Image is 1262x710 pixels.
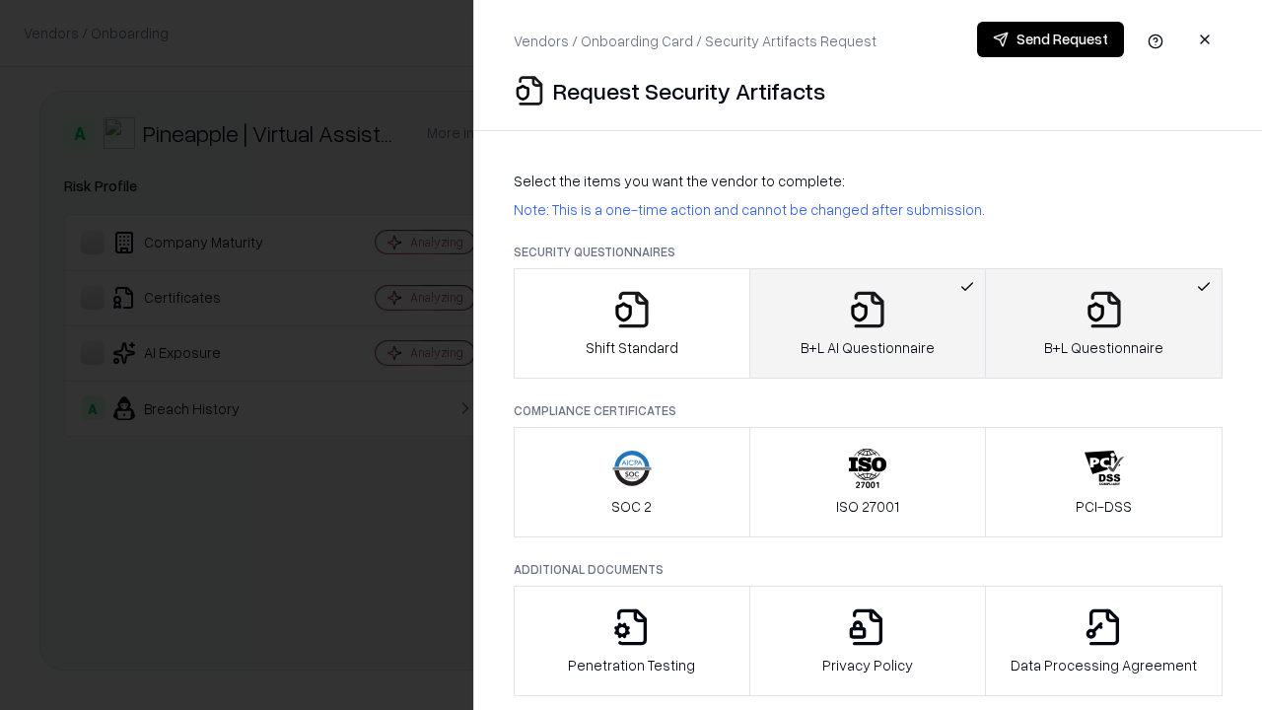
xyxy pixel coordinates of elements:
[985,268,1223,379] button: B+L Questionnaire
[749,427,987,537] button: ISO 27001
[514,199,1223,220] p: Note: This is a one-time action and cannot be changed after submission.
[514,402,1223,419] p: Compliance Certificates
[1076,496,1132,517] p: PCI-DSS
[985,586,1223,696] button: Data Processing Agreement
[977,22,1124,57] button: Send Request
[1044,337,1163,358] p: B+L Questionnaire
[514,244,1223,260] p: Security Questionnaires
[514,171,1223,191] p: Select the items you want the vendor to complete:
[514,31,876,51] p: Vendors / Onboarding Card / Security Artifacts Request
[568,655,695,675] p: Penetration Testing
[749,586,987,696] button: Privacy Policy
[514,427,750,537] button: SOC 2
[514,561,1223,578] p: Additional Documents
[611,496,652,517] p: SOC 2
[801,337,935,358] p: B+L AI Questionnaire
[985,427,1223,537] button: PCI-DSS
[836,496,899,517] p: ISO 27001
[553,75,825,106] p: Request Security Artifacts
[1011,655,1197,675] p: Data Processing Agreement
[514,268,750,379] button: Shift Standard
[749,268,987,379] button: B+L AI Questionnaire
[514,586,750,696] button: Penetration Testing
[822,655,913,675] p: Privacy Policy
[586,337,678,358] p: Shift Standard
